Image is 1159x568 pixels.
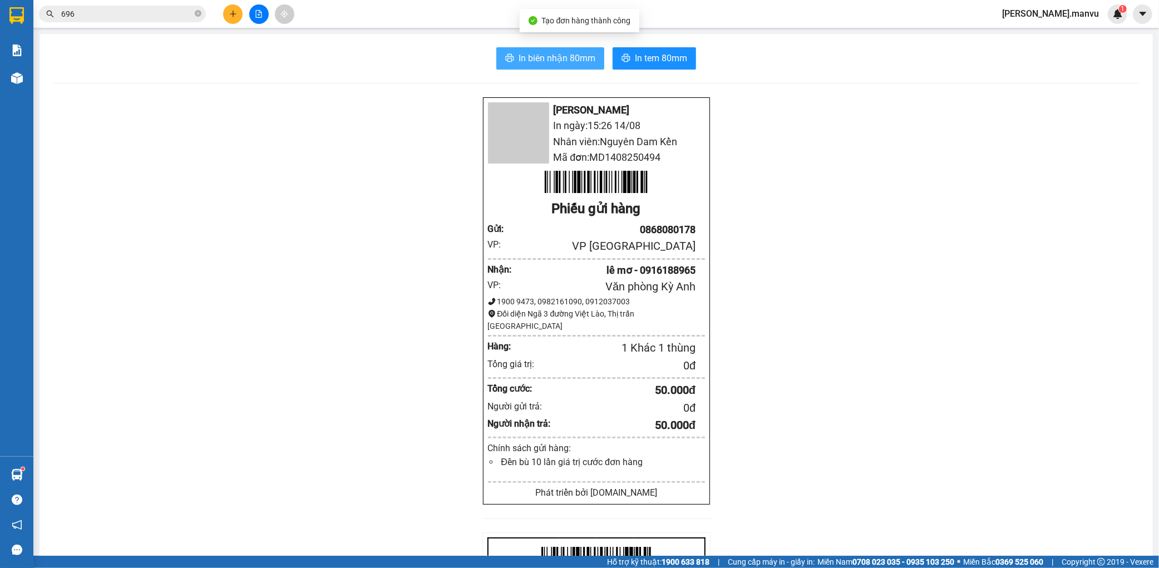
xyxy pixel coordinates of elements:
[519,51,595,65] span: In biên nhận 80mm
[542,16,631,25] span: Tạo đơn hàng thành công
[488,339,533,353] div: Hàng:
[817,556,954,568] span: Miền Nam
[505,53,514,64] span: printer
[195,9,201,19] span: close-circle
[6,82,130,98] li: In ngày: 15:26 14/08
[515,263,696,278] div: lê mơ - 0916188965
[11,45,23,56] img: solution-icon
[499,455,705,469] li: Đền bù 10 lần giá trị cước đơn hàng
[662,557,709,566] strong: 1900 633 818
[551,399,696,417] div: 0 đ
[488,150,705,165] li: Mã đơn: MD1408250494
[515,222,696,238] div: 0868080178
[1121,5,1125,13] span: 1
[551,382,696,399] div: 50.000 đ
[488,238,515,251] div: VP:
[1138,9,1148,19] span: caret-down
[488,310,496,318] span: environment
[46,10,54,18] span: search
[551,357,696,374] div: 0 đ
[12,495,22,505] span: question-circle
[529,16,537,25] span: check-circle
[488,308,705,332] div: Đối diện Ngã 3 đường Việt Lào, Thị trấn [GEOGRAPHIC_DATA]
[607,556,709,568] span: Hỗ trợ kỹ thuật:
[195,10,201,17] span: close-circle
[993,7,1108,21] span: [PERSON_NAME].manvu
[995,557,1043,566] strong: 0369 525 060
[1133,4,1152,24] button: caret-down
[622,53,630,64] span: printer
[718,556,719,568] span: |
[9,7,24,24] img: logo-vxr
[515,278,696,295] div: Văn phòng Kỳ Anh
[488,382,551,396] div: Tổng cước:
[852,557,954,566] strong: 0708 023 035 - 0935 103 250
[61,8,193,20] input: Tìm tên, số ĐT hoặc mã đơn
[6,67,130,82] li: [PERSON_NAME]
[12,520,22,530] span: notification
[275,4,294,24] button: aim
[488,357,551,371] div: Tổng giá trị:
[280,10,288,18] span: aim
[488,399,551,413] div: Người gửi trả:
[1113,9,1123,19] img: icon-new-feature
[488,486,705,500] div: Phát triển bởi [DOMAIN_NAME]
[488,102,705,118] li: [PERSON_NAME]
[1119,5,1127,13] sup: 1
[223,4,243,24] button: plus
[11,72,23,84] img: warehouse-icon
[488,278,515,292] div: VP:
[613,47,696,70] button: printerIn tem 80mm
[12,545,22,555] span: message
[488,417,551,431] div: Người nhận trả:
[255,10,263,18] span: file-add
[1052,556,1053,568] span: |
[1097,558,1105,566] span: copyright
[488,222,515,236] div: Gửi :
[488,298,496,305] span: phone
[21,467,24,471] sup: 1
[488,441,705,455] div: Chính sách gửi hàng:
[963,556,1043,568] span: Miền Bắc
[488,295,705,308] div: 1900 9473, 0982161090, 0912037003
[488,199,705,220] div: Phiếu gửi hàng
[229,10,237,18] span: plus
[488,118,705,134] li: In ngày: 15:26 14/08
[635,51,687,65] span: In tem 80mm
[488,134,705,150] li: Nhân viên: Nguyên Dam Kền
[11,469,23,481] img: warehouse-icon
[957,560,960,564] span: ⚪️
[249,4,269,24] button: file-add
[533,339,696,357] div: 1 Khác 1 thùng
[488,263,515,276] div: Nhận :
[551,417,696,434] div: 50.000 đ
[496,47,604,70] button: printerIn biên nhận 80mm
[728,556,815,568] span: Cung cấp máy in - giấy in:
[515,238,696,255] div: VP [GEOGRAPHIC_DATA]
